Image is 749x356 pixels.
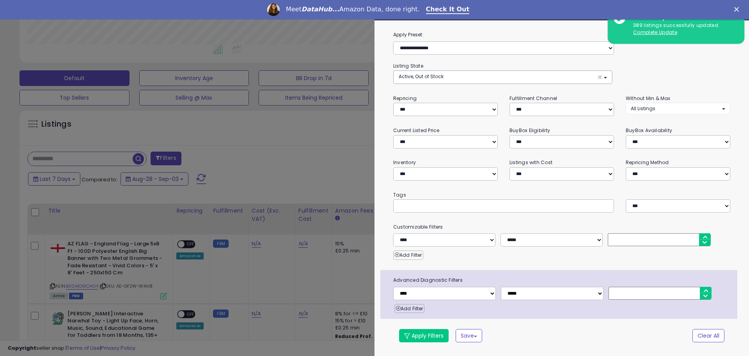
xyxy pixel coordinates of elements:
[627,22,738,36] div: 389 listings successfully updated.
[399,73,444,80] span: Active, Out of Stock
[631,105,655,112] span: All Listings
[393,127,439,134] small: Current Listed Price
[626,159,669,166] small: Repricing Method
[302,5,339,13] i: DataHub...
[399,329,449,342] button: Apply Filters
[393,63,423,69] small: Listing State
[633,29,677,36] u: Complete Update
[387,223,736,231] small: Customizable Filters
[626,103,730,114] button: All Listings
[734,7,742,12] div: Close
[393,159,416,166] small: Inventory
[387,30,736,39] label: Apply Preset:
[426,5,470,14] a: Check It Out
[692,329,724,342] button: Clear All
[626,95,671,102] small: Without Min & Max
[393,95,417,102] small: Repricing
[393,250,423,260] button: Add Filter
[597,73,602,81] span: ×
[394,71,612,84] button: Active, Out of Stock ×
[509,127,550,134] small: BuyBox Eligibility
[394,304,424,313] button: Add Filter
[626,127,672,134] small: BuyBox Availability
[387,276,737,284] span: Advanced Diagnostic Filters
[387,191,736,199] small: Tags
[456,329,482,342] button: Save
[509,159,552,166] small: Listings with Cost
[267,4,280,16] img: Profile image for Georgie
[286,5,420,13] div: Meet Amazon Data, done right.
[509,95,557,102] small: Fulfillment Channel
